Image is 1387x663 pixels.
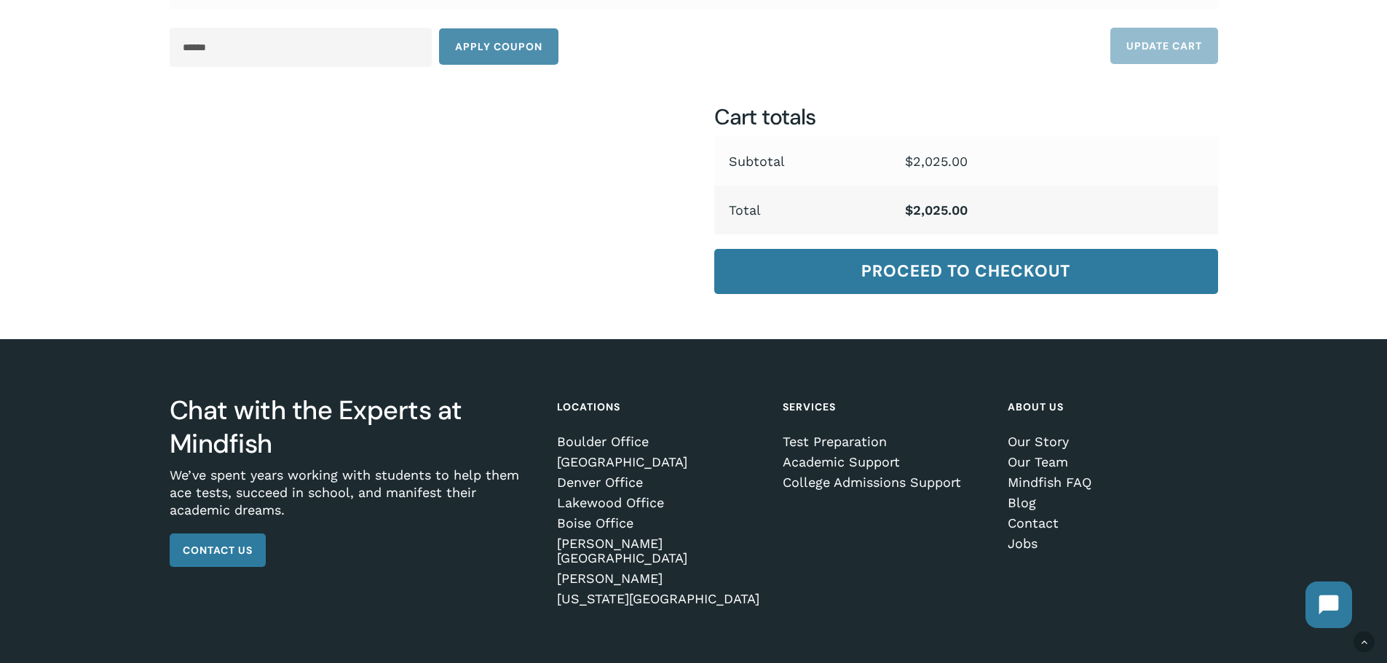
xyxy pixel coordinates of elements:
[557,434,762,449] a: Boulder Office
[170,394,537,461] h3: Chat with the Experts at Mindfish
[170,533,266,567] a: Contact Us
[714,137,890,186] th: Subtotal
[783,434,987,449] a: Test Preparation
[1008,455,1212,469] a: Our Team
[1008,475,1212,490] a: Mindfish FAQ
[557,571,762,586] a: [PERSON_NAME]
[1291,567,1367,643] iframe: Chatbot
[905,154,913,169] span: $
[557,536,762,565] a: [PERSON_NAME][GEOGRAPHIC_DATA]
[714,249,1217,294] a: Proceed to checkout
[1008,496,1212,510] a: Blog
[905,154,968,169] bdi: 2,025.00
[557,394,762,420] h4: Locations
[783,475,987,490] a: College Admissions Support
[557,455,762,469] a: [GEOGRAPHIC_DATA]
[714,103,1217,132] h2: Cart totals
[1008,536,1212,551] a: Jobs
[905,202,913,218] span: $
[783,394,987,420] h4: Services
[1008,516,1212,531] a: Contact
[783,455,987,469] a: Academic Support
[439,28,558,65] button: Apply coupon
[557,516,762,531] a: Boise Office
[905,202,968,218] bdi: 2,025.00
[170,467,537,533] p: We’ve spent years working with students to help them ace tests, succeed in school, and manifest t...
[557,496,762,510] a: Lakewood Office
[1008,434,1212,449] a: Our Story
[1110,28,1218,64] button: Update cart
[714,186,890,234] th: Total
[557,475,762,490] a: Denver Office
[1008,394,1212,420] h4: About Us
[183,543,253,557] span: Contact Us
[557,592,762,606] a: [US_STATE][GEOGRAPHIC_DATA]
